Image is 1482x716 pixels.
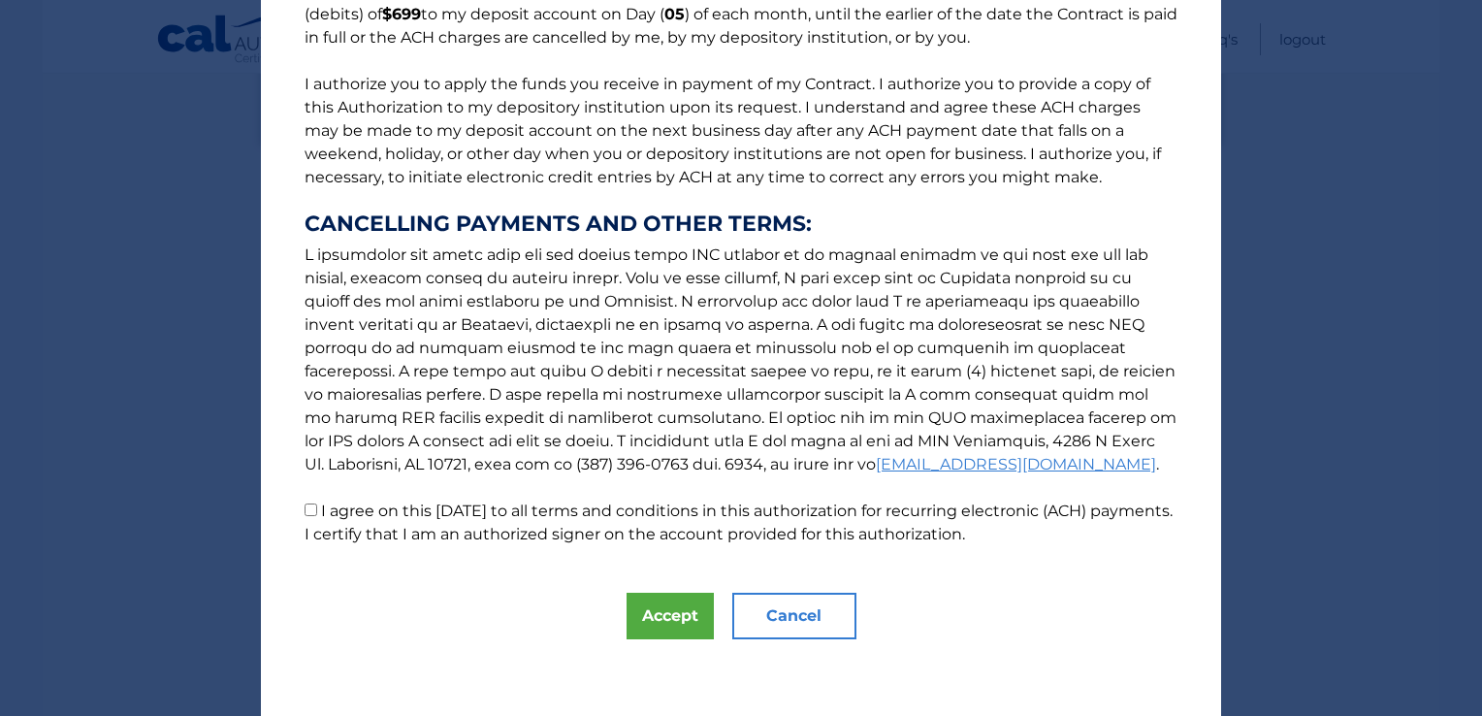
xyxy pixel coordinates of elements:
[732,593,856,639] button: Cancel
[876,455,1156,473] a: [EMAIL_ADDRESS][DOMAIN_NAME]
[664,5,685,23] b: 05
[382,5,421,23] b: $699
[305,212,1177,236] strong: CANCELLING PAYMENTS AND OTHER TERMS:
[305,502,1173,543] label: I agree on this [DATE] to all terms and conditions in this authorization for recurring electronic...
[627,593,714,639] button: Accept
